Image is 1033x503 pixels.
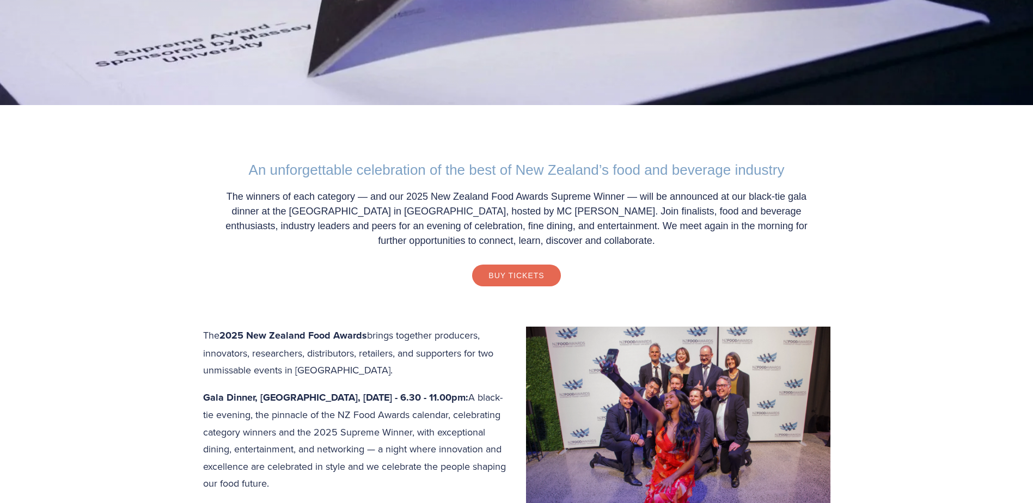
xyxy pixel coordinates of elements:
[203,390,468,404] strong: Gala Dinner, [GEOGRAPHIC_DATA], [DATE] - 6.30 - 11.00pm:
[203,389,830,492] p: A black-tie evening, the pinnacle of the NZ Food Awards calendar, celebrating category winners an...
[203,327,830,379] p: The brings together producers, innovators, researchers, distributors, retailers, and supporters f...
[214,189,820,248] p: The winners of each category — and our 2025 New Zealand Food Awards Supreme Winner — will be anno...
[214,162,820,179] h2: An unforgettable celebration of the best of New Zealand’s food and beverage industry
[219,328,367,342] strong: 2025 New Zealand Food Awards
[472,265,560,286] a: Buy Tickets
